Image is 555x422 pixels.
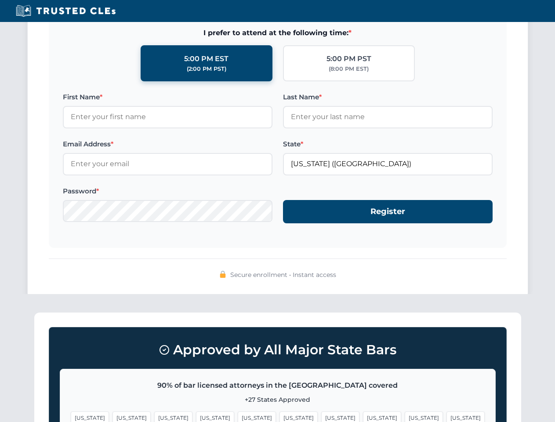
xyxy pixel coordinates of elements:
[71,380,485,391] p: 90% of bar licensed attorneys in the [GEOGRAPHIC_DATA] covered
[63,106,272,128] input: Enter your first name
[219,271,226,278] img: 🔒
[63,92,272,102] label: First Name
[283,139,493,149] label: State
[63,186,272,196] label: Password
[63,27,493,39] span: I prefer to attend at the following time:
[283,92,493,102] label: Last Name
[283,200,493,223] button: Register
[71,395,485,404] p: +27 States Approved
[187,65,226,73] div: (2:00 PM PST)
[283,106,493,128] input: Enter your last name
[13,4,118,18] img: Trusted CLEs
[230,270,336,280] span: Secure enrollment • Instant access
[60,338,496,362] h3: Approved by All Major State Bars
[63,139,272,149] label: Email Address
[329,65,369,73] div: (8:00 PM EST)
[326,53,371,65] div: 5:00 PM PST
[283,153,493,175] input: Florida (FL)
[184,53,229,65] div: 5:00 PM EST
[63,153,272,175] input: Enter your email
